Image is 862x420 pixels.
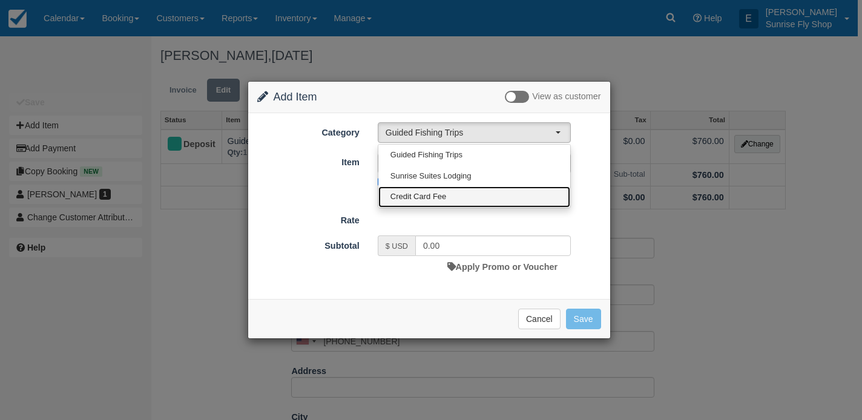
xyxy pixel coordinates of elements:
[248,210,369,227] label: Rate
[248,122,369,139] label: Category
[378,122,571,143] button: Guided Fishing Trips
[532,92,600,102] span: View as customer
[248,152,369,169] label: Item
[447,262,558,272] a: Apply Promo or Voucher
[390,171,472,182] span: Sunrise Suites Lodging
[518,309,561,329] button: Cancel
[274,91,317,103] span: Add Item
[386,126,555,139] span: Guided Fishing Trips
[566,309,601,329] button: Save
[386,242,408,251] small: $ USD
[390,149,462,161] span: Guided Fishing Trips
[248,235,369,252] label: Subtotal
[390,191,446,203] span: Credit Card Fee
